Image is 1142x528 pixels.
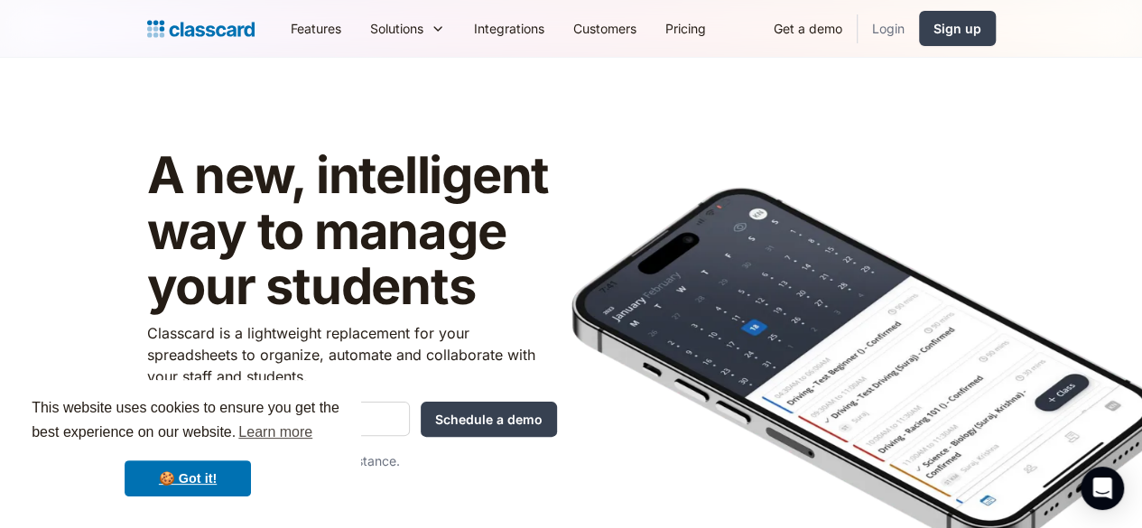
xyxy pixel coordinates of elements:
h1: A new, intelligent way to manage your students [147,148,557,315]
input: Schedule a demo [421,402,557,437]
p: Classcard is a lightweight replacement for your spreadsheets to organize, automate and collaborat... [147,322,557,387]
a: Logo [147,16,255,42]
a: Login [858,8,919,49]
a: Features [276,8,356,49]
span: This website uses cookies to ensure you get the best experience on our website. [32,397,344,446]
a: dismiss cookie message [125,460,251,496]
div: Solutions [370,19,423,38]
a: Sign up [919,11,996,46]
div: Sign up [933,19,981,38]
div: Solutions [356,8,460,49]
div: Open Intercom Messenger [1081,467,1124,510]
div: cookieconsent [14,380,361,514]
a: Customers [559,8,651,49]
a: Pricing [651,8,720,49]
a: Integrations [460,8,559,49]
a: Get a demo [759,8,857,49]
a: learn more about cookies [236,419,315,446]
